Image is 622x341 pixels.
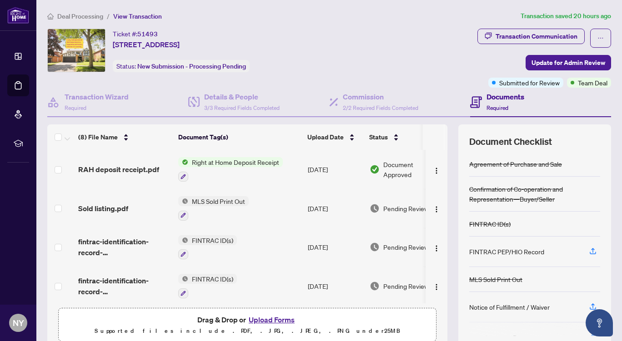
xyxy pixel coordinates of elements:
h4: Transaction Wizard [65,91,129,102]
span: ellipsis [597,35,604,41]
img: Status Icon [178,235,188,245]
span: Pending Review [383,242,429,252]
td: [DATE] [304,189,366,228]
span: 51493 [137,30,158,38]
span: New Submission - Processing Pending [137,62,246,70]
img: Status Icon [178,274,188,284]
h4: Details & People [204,91,280,102]
img: Document Status [370,164,380,174]
img: Document Status [370,242,380,252]
span: Required [65,104,86,111]
span: Submitted for Review [499,78,560,88]
button: Logo [429,279,444,293]
img: IMG-N12182908_1.jpg [48,29,105,72]
div: Agreement of Purchase and Sale [469,159,562,169]
span: Pending Review [383,281,429,291]
span: home [47,13,54,20]
span: Right at Home Deposit Receipt [188,157,283,167]
span: Document Approved [383,159,440,179]
span: fintrac-identification-record-[PERSON_NAME]-20250530-072428.pdf [78,236,171,258]
div: Ticket #: [113,29,158,39]
span: Status [369,132,388,142]
div: Confirmation of Co-operation and Representation—Buyer/Seller [469,184,600,204]
th: Status [366,124,443,150]
button: Transaction Communication [477,29,585,44]
button: Status IconFINTRAC ID(s) [178,235,237,260]
img: Logo [433,245,440,252]
span: (8) File Name [78,132,118,142]
span: FINTRAC ID(s) [188,274,237,284]
span: Upload Date [307,132,344,142]
div: Status: [113,60,250,72]
th: (8) File Name [75,124,175,150]
span: 2/2 Required Fields Completed [343,104,418,111]
button: Logo [429,201,444,216]
span: Required [487,104,508,111]
span: View Transaction [113,12,162,20]
div: Notice of Fulfillment / Waiver [469,302,550,312]
div: FINTRAC PEP/HIO Record [469,247,544,257]
span: NY [13,316,24,329]
img: Logo [433,206,440,213]
td: [DATE] [304,228,366,267]
img: Document Status [370,281,380,291]
img: logo [7,7,29,24]
td: [DATE] [304,267,366,306]
p: Supported files include .PDF, .JPG, .JPEG, .PNG under 25 MB [64,326,431,336]
button: Open asap [586,309,613,336]
span: MLS Sold Print Out [188,196,249,206]
img: Logo [433,283,440,291]
span: Document Checklist [469,135,552,148]
button: Logo [429,240,444,254]
span: Drag & Drop or [197,314,297,326]
article: Transaction saved 20 hours ago [521,11,611,21]
span: 3/3 Required Fields Completed [204,104,280,111]
div: MLS Sold Print Out [469,274,522,284]
button: Update for Admin Review [526,55,611,70]
li: / [107,11,110,21]
span: Deal Processing [57,12,103,20]
img: Document Status [370,203,380,213]
div: Transaction Communication [496,29,577,44]
span: FINTRAC ID(s) [188,235,237,245]
img: Logo [433,167,440,174]
span: [STREET_ADDRESS] [113,39,180,50]
img: Status Icon [178,196,188,206]
h4: Commission [343,91,418,102]
th: Document Tag(s) [175,124,304,150]
div: FINTRAC ID(s) [469,219,511,229]
span: RAH deposit receipt.pdf [78,164,159,175]
button: Upload Forms [246,314,297,326]
button: Logo [429,162,444,177]
span: Team Deal [578,78,607,88]
button: Status IconRight at Home Deposit Receipt [178,157,283,182]
span: Pending Review [383,203,429,213]
th: Upload Date [304,124,366,150]
img: Status Icon [178,157,188,167]
span: Update for Admin Review [532,55,605,70]
button: Status IconFINTRAC ID(s) [178,274,237,298]
span: Sold listing.pdf [78,203,128,214]
button: Status IconMLS Sold Print Out [178,196,249,221]
td: [DATE] [304,150,366,189]
span: fintrac-identification-record-[PERSON_NAME]-20250530-072554.pdf [78,275,171,297]
h4: Documents [487,91,524,102]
